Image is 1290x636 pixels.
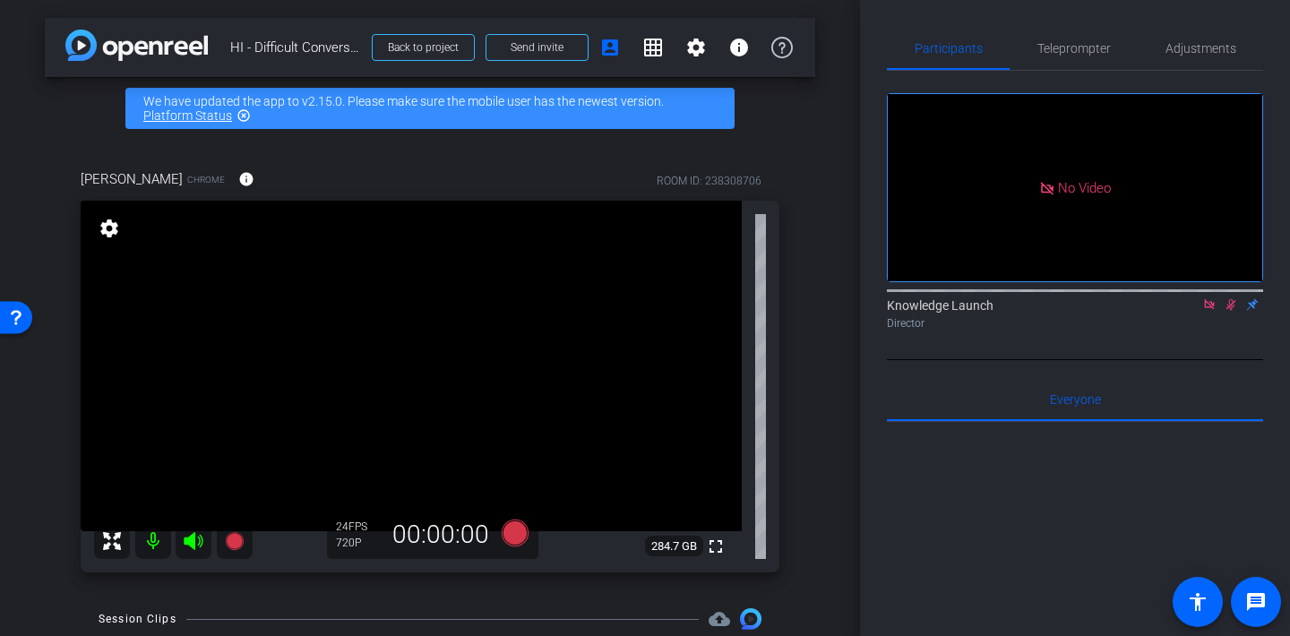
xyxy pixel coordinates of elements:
[381,520,501,550] div: 00:00:00
[1187,591,1208,613] mat-icon: accessibility
[336,536,381,550] div: 720P
[705,536,727,557] mat-icon: fullscreen
[887,297,1263,331] div: Knowledge Launch
[99,610,176,628] div: Session Clips
[486,34,589,61] button: Send invite
[236,108,251,123] mat-icon: highlight_off
[81,169,183,189] span: [PERSON_NAME]
[336,520,381,534] div: 24
[1058,179,1111,195] span: No Video
[685,37,707,58] mat-icon: settings
[143,108,232,123] a: Platform Status
[887,315,1263,331] div: Director
[645,536,703,557] span: 284.7 GB
[97,218,122,239] mat-icon: settings
[238,171,254,187] mat-icon: info
[348,520,367,533] span: FPS
[709,608,730,630] mat-icon: cloud_upload
[657,173,761,189] div: ROOM ID: 238308706
[1245,591,1267,613] mat-icon: message
[65,30,208,61] img: app-logo
[915,42,983,55] span: Participants
[642,37,664,58] mat-icon: grid_on
[1050,393,1101,406] span: Everyone
[372,34,475,61] button: Back to project
[599,37,621,58] mat-icon: account_box
[728,37,750,58] mat-icon: info
[740,608,761,630] img: Session clips
[1165,42,1236,55] span: Adjustments
[388,41,459,54] span: Back to project
[1037,42,1111,55] span: Teleprompter
[125,88,735,129] div: We have updated the app to v2.15.0. Please make sure the mobile user has the newest version.
[511,40,563,55] span: Send invite
[187,173,225,186] span: Chrome
[230,30,361,65] span: HI - Difficult Conversation Recording
[709,608,730,630] span: Destinations for your clips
